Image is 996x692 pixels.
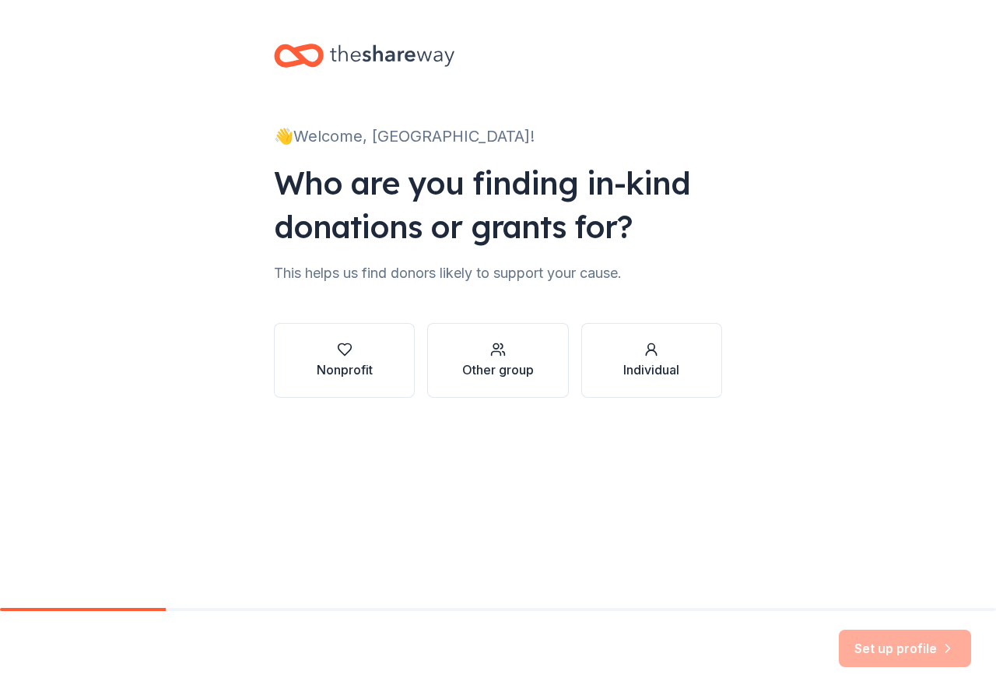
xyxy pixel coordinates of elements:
[427,323,568,398] button: Other group
[623,360,679,379] div: Individual
[274,161,722,248] div: Who are you finding in-kind donations or grants for?
[274,124,722,149] div: 👋 Welcome, [GEOGRAPHIC_DATA]!
[462,360,534,379] div: Other group
[581,323,722,398] button: Individual
[317,360,373,379] div: Nonprofit
[274,323,415,398] button: Nonprofit
[274,261,722,286] div: This helps us find donors likely to support your cause.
